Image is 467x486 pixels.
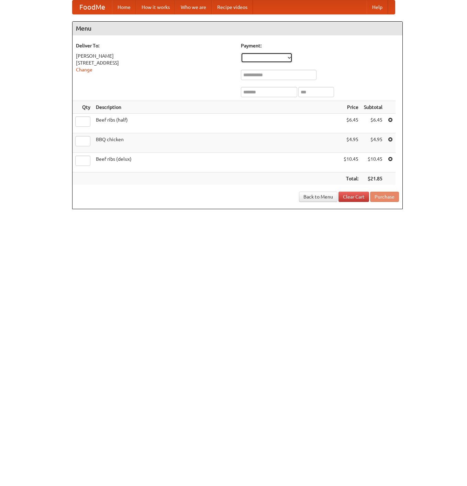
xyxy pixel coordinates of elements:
a: FoodMe [73,0,112,14]
a: Recipe videos [212,0,253,14]
th: Description [93,101,341,114]
td: $4.95 [361,133,385,153]
a: Home [112,0,136,14]
td: $10.45 [341,153,361,172]
h5: Payment: [241,42,399,49]
button: Purchase [370,192,399,202]
td: Beef ribs (half) [93,114,341,133]
div: [PERSON_NAME] [76,53,234,59]
td: BBQ chicken [93,133,341,153]
a: Change [76,67,92,72]
a: Who we are [175,0,212,14]
td: $10.45 [361,153,385,172]
th: Total: [341,172,361,185]
div: [STREET_ADDRESS] [76,59,234,66]
td: $4.95 [341,133,361,153]
td: $6.45 [361,114,385,133]
a: How it works [136,0,175,14]
a: Back to Menu [299,192,337,202]
a: Help [367,0,388,14]
th: Qty [73,101,93,114]
th: Subtotal [361,101,385,114]
h5: Deliver To: [76,42,234,49]
th: $21.85 [361,172,385,185]
h4: Menu [73,22,402,35]
td: Beef ribs (delux) [93,153,341,172]
td: $6.45 [341,114,361,133]
th: Price [341,101,361,114]
a: Clear Cart [338,192,369,202]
